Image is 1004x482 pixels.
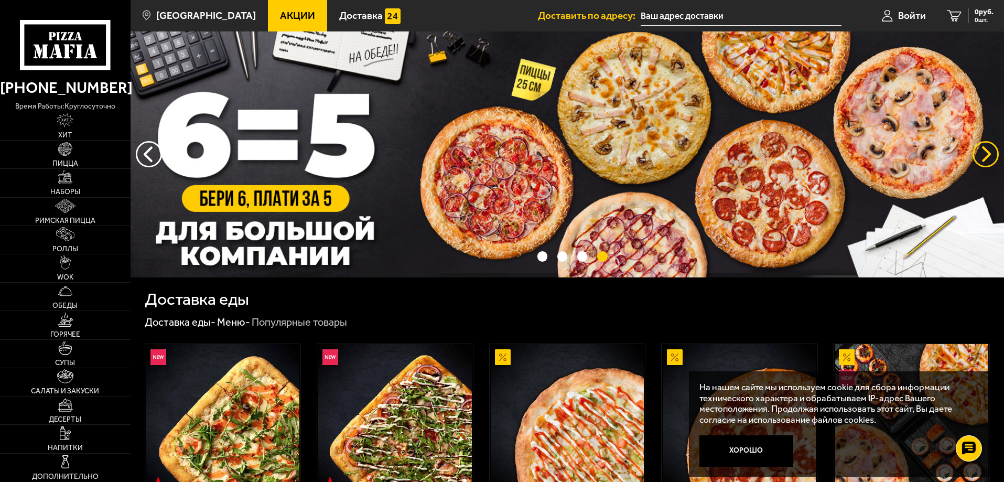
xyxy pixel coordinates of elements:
[641,6,841,26] input: Ваш адрес доставки
[385,8,401,24] img: 15daf4d41897b9f0e9f617042186c801.svg
[597,251,607,261] button: точки переключения
[58,132,72,139] span: Хит
[31,388,99,395] span: Салаты и закуски
[50,331,80,338] span: Горячее
[537,251,547,261] button: точки переключения
[898,10,926,20] span: Войти
[667,349,683,365] img: Акционный
[35,217,95,224] span: Римская пицца
[975,8,994,16] span: 0 руб.
[32,473,99,480] span: Дополнительно
[975,17,994,23] span: 0 шт.
[57,274,73,281] span: WOK
[973,141,999,167] button: предыдущий
[145,291,249,308] h1: Доставка еды
[495,349,511,365] img: Акционный
[49,416,81,423] span: Десерты
[50,188,80,196] span: Наборы
[557,251,567,261] button: точки переключения
[136,141,162,167] button: следующий
[699,382,974,425] p: На нашем сайте мы используем cookie для сбора информации технического характера и обрабатываем IP...
[280,10,315,20] span: Акции
[55,359,75,367] span: Супы
[52,302,78,309] span: Обеды
[322,349,338,365] img: Новинка
[150,349,166,365] img: Новинка
[48,444,83,452] span: Напитки
[538,10,641,20] span: Доставить по адресу:
[699,435,794,467] button: Хорошо
[52,160,78,167] span: Пицца
[339,10,383,20] span: Доставка
[252,316,347,329] div: Популярные товары
[52,245,78,253] span: Роллы
[577,251,587,261] button: точки переключения
[839,349,855,365] img: Акционный
[839,370,855,386] img: Новинка
[145,316,215,328] a: Доставка еды-
[156,10,256,20] span: [GEOGRAPHIC_DATA]
[217,316,250,328] a: Меню-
